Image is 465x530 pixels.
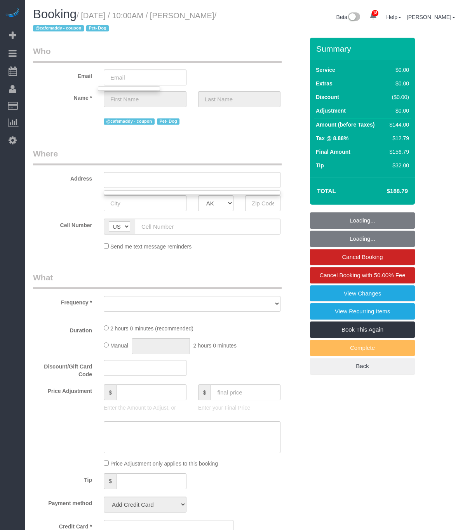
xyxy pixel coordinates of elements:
a: [PERSON_NAME] [407,14,455,20]
h4: $188.79 [364,188,408,195]
legend: Who [33,45,282,63]
label: Tax @ 8.88% [316,134,348,142]
input: First Name [104,91,186,107]
span: $ [104,384,117,400]
span: @cafemaddy - coupon [104,118,155,125]
label: Amount (before Taxes) [316,121,374,129]
small: / [DATE] / 10:00AM / [PERSON_NAME] [33,11,216,33]
a: Beta [336,14,361,20]
span: $ [198,384,211,400]
label: Adjustment [316,107,346,115]
span: 2 hours 0 minutes [193,342,237,349]
strong: Total [317,188,336,194]
img: Automaid Logo [5,8,20,19]
span: Cancel Booking with 50.00% Fee [320,272,406,278]
label: Cell Number [27,219,98,229]
div: $0.00 [387,107,409,115]
a: View Recurring Items [310,303,415,320]
span: 18 [372,10,378,16]
input: Zip Code [245,195,280,211]
label: Name * [27,91,98,102]
div: ($0.00) [387,93,409,101]
a: 18 [366,8,381,25]
label: Duration [27,324,98,334]
legend: What [33,272,282,289]
span: $ [104,473,117,489]
legend: Where [33,148,282,165]
a: Cancel Booking [310,249,415,265]
div: $12.79 [387,134,409,142]
input: Cell Number [135,219,280,235]
label: Payment method [27,497,98,507]
label: Email [27,70,98,80]
div: $0.00 [387,80,409,87]
input: City [104,195,186,211]
h3: Summary [316,44,411,53]
div: $156.79 [387,148,409,156]
label: Frequency * [27,296,98,306]
span: Price Adjustment only applies to this booking [110,460,218,467]
a: Back [310,358,415,374]
input: final price [211,384,280,400]
a: Cancel Booking with 50.00% Fee [310,267,415,283]
input: Email [104,70,186,85]
label: Discount [316,93,339,101]
p: Enter your Final Price [198,404,281,412]
span: Manual [110,342,128,349]
p: Enter the Amount to Adjust, or [104,404,186,412]
label: Final Amount [316,148,350,156]
span: @cafemaddy - coupon [33,25,84,31]
a: Help [386,14,401,20]
label: Tip [27,473,98,484]
span: Send me text message reminders [110,243,192,250]
span: Booking [33,7,77,21]
label: Tip [316,162,324,169]
label: Price Adjustment [27,384,98,395]
input: Last Name [198,91,281,107]
span: Pet- Dog [157,118,179,125]
img: New interface [347,12,360,23]
span: Pet- Dog [86,25,109,31]
label: Extras [316,80,333,87]
div: $0.00 [387,66,409,74]
div: $32.00 [387,162,409,169]
label: Service [316,66,335,74]
div: $144.00 [387,121,409,129]
label: Discount/Gift Card Code [27,360,98,378]
span: 2 hours 0 minutes (recommended) [110,325,193,332]
a: View Changes [310,285,415,302]
label: Address [27,172,98,182]
a: Book This Again [310,321,415,338]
